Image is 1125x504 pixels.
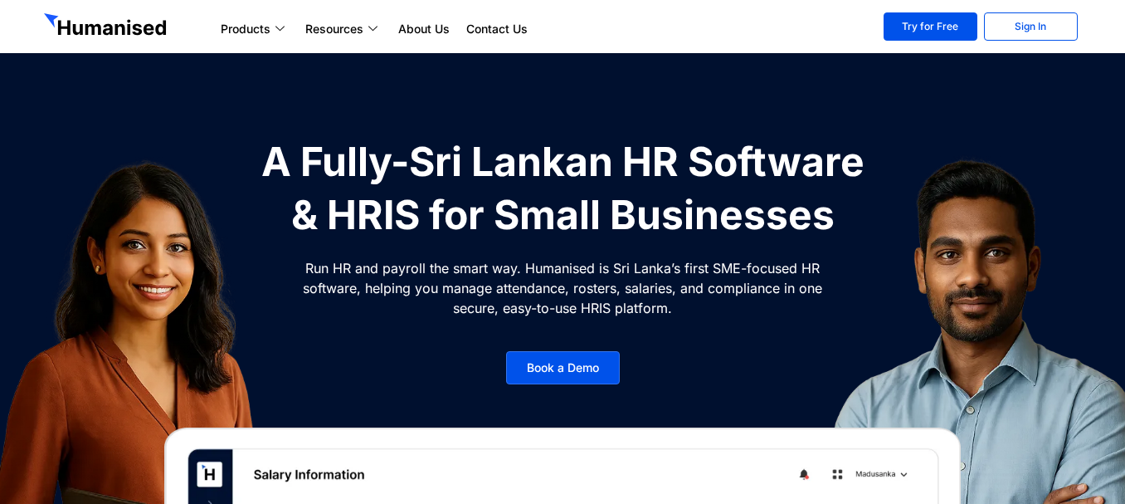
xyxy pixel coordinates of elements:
a: Contact Us [458,19,536,39]
a: Try for Free [884,12,977,41]
p: Run HR and payroll the smart way. Humanised is Sri Lanka’s first SME-focused HR software, helping... [301,258,824,318]
h1: A Fully-Sri Lankan HR Software & HRIS for Small Businesses [251,135,874,242]
span: Book a Demo [527,362,599,374]
a: Book a Demo [506,351,620,384]
a: Sign In [984,12,1078,41]
a: Products [212,19,297,39]
a: Resources [297,19,390,39]
a: About Us [390,19,458,39]
img: GetHumanised Logo [44,13,170,40]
